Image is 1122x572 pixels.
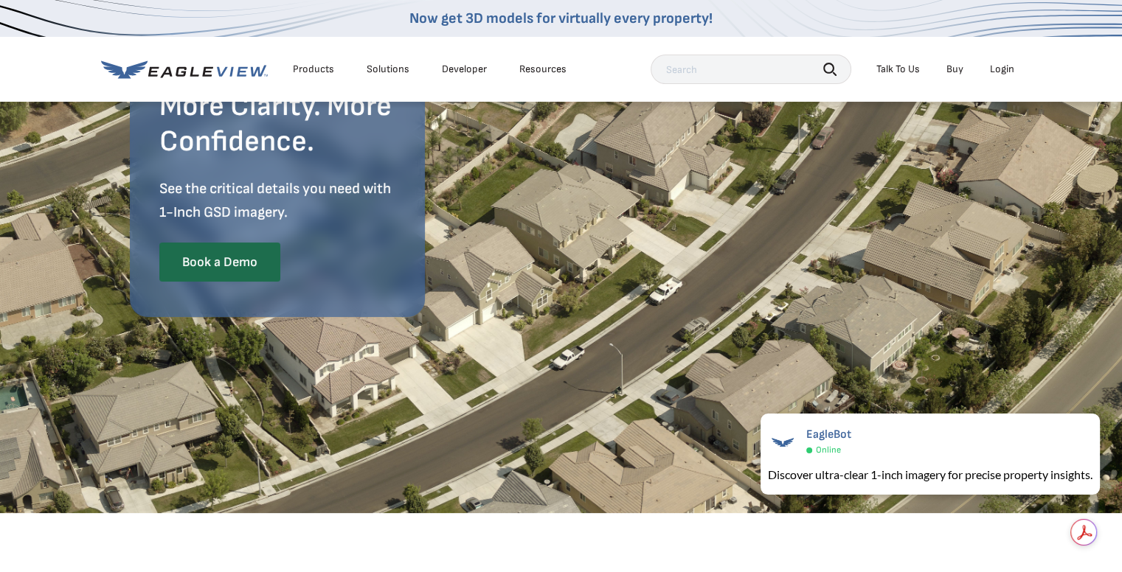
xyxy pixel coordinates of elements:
[768,466,1092,484] div: Discover ultra-clear 1-inch imagery for precise property insights.
[159,88,395,159] h2: More Clarity. More Confidence.
[651,55,851,84] input: Search
[159,243,280,282] a: Book a Demo
[159,177,395,224] p: See the critical details you need with 1-Inch GSD imagery.
[293,63,334,76] div: Products
[816,444,841,456] span: Online
[806,428,851,442] span: EagleBot
[442,63,487,76] a: Developer
[946,63,963,76] a: Buy
[367,63,409,76] div: Solutions
[768,428,797,457] img: EagleBot
[519,63,567,76] div: Resources
[990,63,1014,76] div: Login
[409,10,713,27] a: Now get 3D models for virtually every property!
[876,63,920,76] div: Talk To Us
